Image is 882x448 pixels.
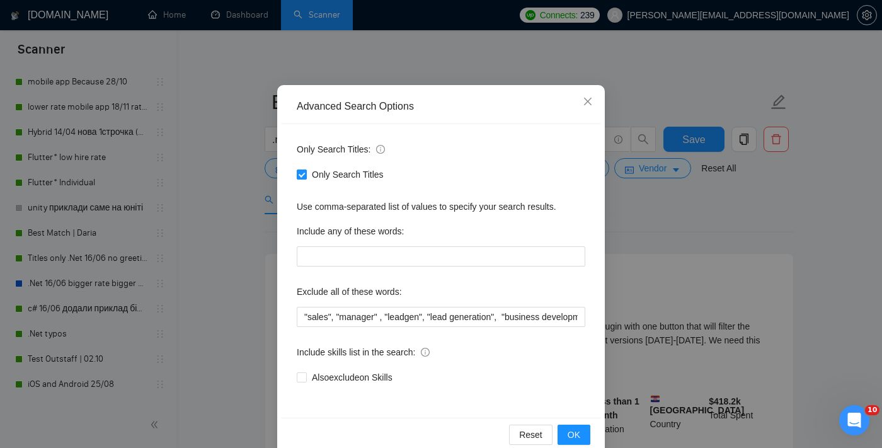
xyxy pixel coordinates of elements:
span: Also exclude on Skills [307,370,398,384]
label: Include any of these words: [297,221,404,241]
label: Exclude all of these words: [297,282,402,302]
span: Only Search Titles: [297,142,385,156]
button: OK [558,425,590,445]
button: Reset [509,425,553,445]
span: 10 [865,405,879,415]
button: Close [571,85,605,119]
span: Only Search Titles [307,168,389,181]
span: Reset [519,428,542,442]
div: Advanced Search Options [297,100,585,113]
div: Use comma-separated list of values to specify your search results. [297,200,585,214]
span: close [583,96,593,106]
iframe: Intercom live chat [839,405,869,435]
span: Include skills list in the search: [297,345,430,359]
span: info-circle [421,348,430,357]
span: info-circle [376,145,385,154]
span: OK [568,428,580,442]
